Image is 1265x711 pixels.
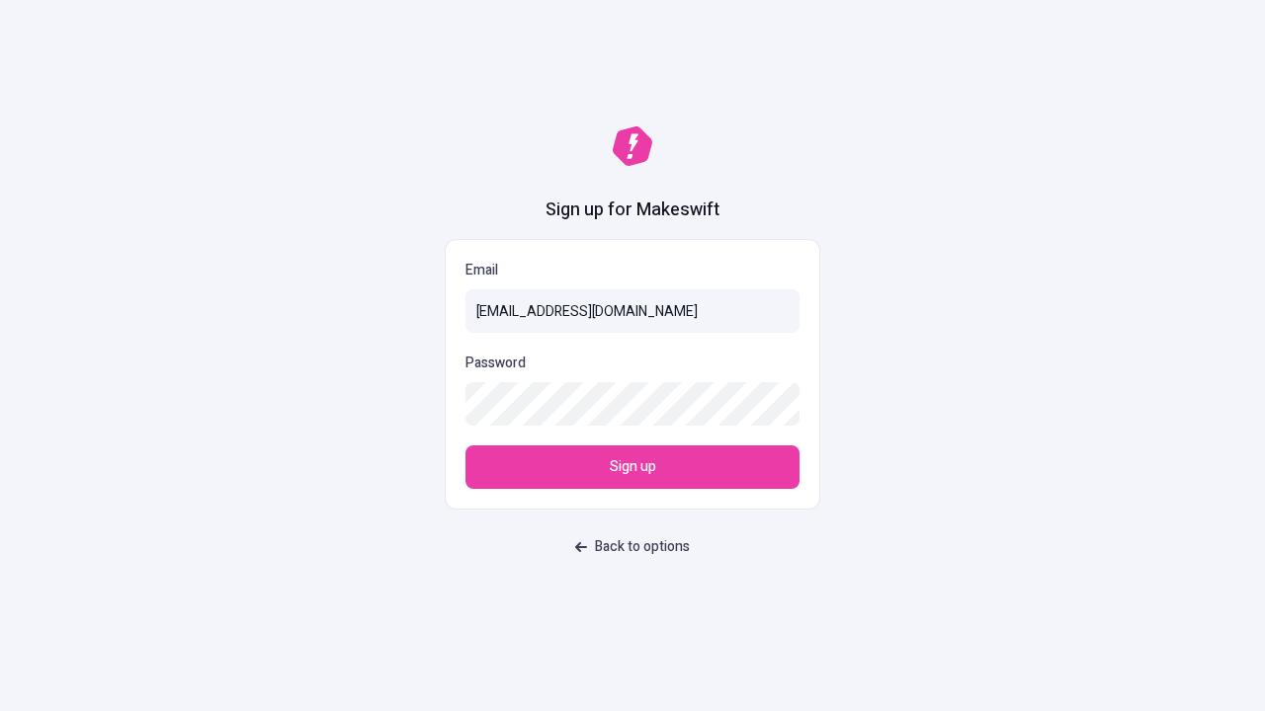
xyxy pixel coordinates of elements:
[465,353,526,374] p: Password
[610,456,656,478] span: Sign up
[465,289,800,333] input: Email
[563,529,702,565] button: Back to options
[546,197,719,223] h1: Sign up for Makeswift
[595,536,690,558] span: Back to options
[465,445,800,489] button: Sign up
[465,260,800,281] p: Email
